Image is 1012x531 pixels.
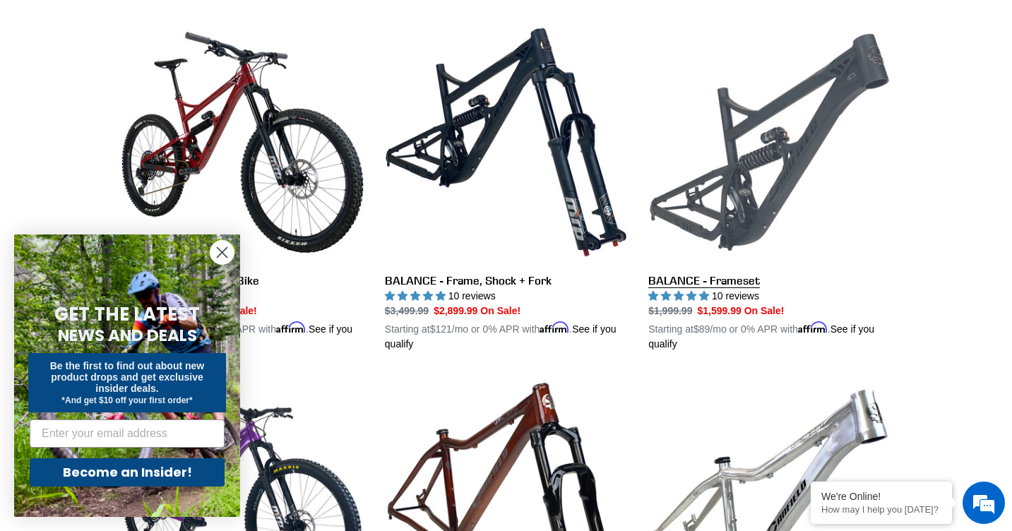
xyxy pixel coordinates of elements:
[210,240,234,265] button: Close dialog
[16,78,37,99] div: Navigation go back
[50,360,205,394] span: Be the first to find out about new product drops and get exclusive insider deals.
[82,178,195,321] span: We're online!
[45,71,81,106] img: d_696896380_company_1647369064580_696896380
[232,7,266,41] div: Minimize live chat window
[61,395,192,405] span: *And get $10 off your first order*
[54,302,200,327] span: GET THE LATEST
[821,491,941,502] div: We're Online!
[30,458,225,487] button: Become an Insider!
[7,386,269,435] textarea: Type your message and hit 'Enter'
[821,504,941,515] p: How may I help you today?
[30,419,225,448] input: Enter your email address
[58,324,197,347] span: NEWS AND DEALS
[95,79,258,97] div: Chat with us now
